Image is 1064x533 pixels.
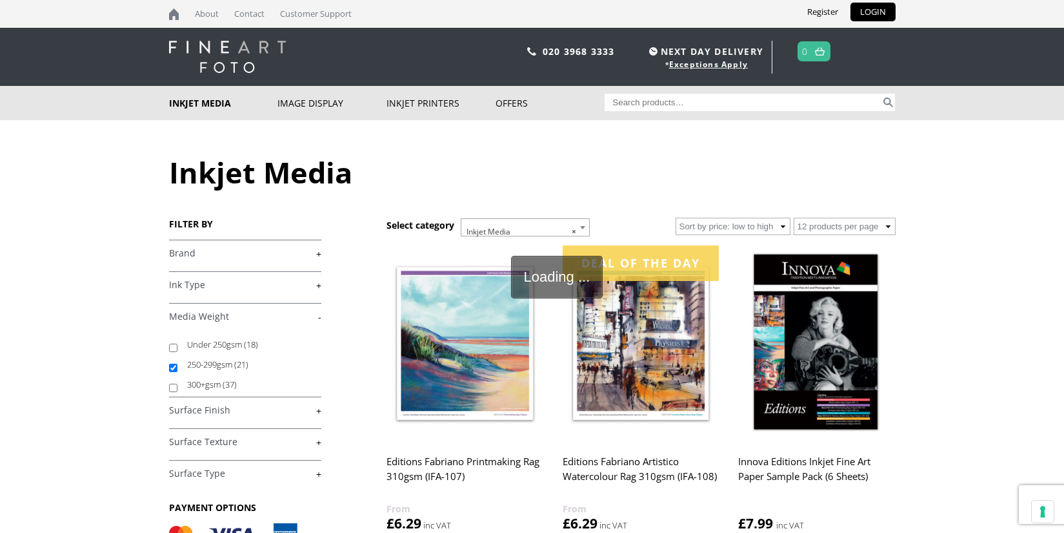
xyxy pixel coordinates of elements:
[169,311,321,323] a: -
[277,86,386,120] a: Image Display
[646,44,763,59] span: NEXT DAY DELIVERY
[244,339,258,350] span: (18)
[187,355,309,375] label: 250-299gsm
[802,42,808,61] a: 0
[563,246,719,441] img: Editions Fabriano Artistico Watercolour Rag 310gsm (IFA-108)
[649,47,657,56] img: time.svg
[496,86,605,120] a: Offers
[572,223,576,241] span: ×
[169,397,321,423] h4: Surface Finish
[527,47,536,56] img: phone.svg
[169,247,321,260] a: +
[187,335,309,355] label: Under 250gsm
[461,218,590,236] span: Inkjet Media
[386,514,421,532] bdi: 6.29
[738,246,894,533] a: Innova Editions Inkjet Fine Art Paper Sample Pack (6 Sheets) £7.99 inc VAT
[669,59,748,70] a: Exceptions Apply
[169,240,321,266] h4: Brand
[738,514,773,532] bdi: 7.99
[563,450,719,501] h2: Editions Fabriano Artistico Watercolour Rag 310gsm (IFA-108)
[386,86,496,120] a: Inkjet Printers
[676,218,790,235] select: Shop order
[169,152,896,192] h1: Inkjet Media
[169,436,321,448] a: +
[738,514,746,532] span: £
[815,47,825,56] img: basket.svg
[776,518,804,533] strong: inc VAT
[169,460,321,486] h4: Surface Type
[386,219,454,231] h3: Select category
[169,86,278,120] a: Inkjet Media
[563,246,719,281] div: Deal of the day
[881,94,896,111] button: Search
[850,3,896,21] a: LOGIN
[543,45,615,57] a: 020 3968 3333
[169,41,286,73] img: logo-white.svg
[169,279,321,291] a: +
[169,218,321,230] h3: FILTER BY
[1032,501,1054,523] button: Your consent preferences for tracking technologies
[563,514,570,532] span: £
[563,514,597,532] bdi: 6.29
[563,246,719,533] a: Deal of the day Editions Fabriano Artistico Watercolour Rag 310gsm (IFA-108) £6.29
[169,271,321,297] h4: Ink Type
[169,468,321,480] a: +
[386,246,543,441] img: Editions Fabriano Printmaking Rag 310gsm (IFA-107)
[798,3,848,21] a: Register
[234,359,248,370] span: (21)
[169,501,321,514] h3: PAYMENT OPTIONS
[386,514,394,532] span: £
[223,379,237,390] span: (37)
[169,404,321,417] a: +
[511,256,603,298] div: Loading ...
[386,246,543,533] a: Editions Fabriano Printmaking Rag 310gsm (IFA-107) £6.29
[386,450,543,501] h2: Editions Fabriano Printmaking Rag 310gsm (IFA-107)
[169,428,321,454] h4: Surface Texture
[738,450,894,501] h2: Innova Editions Inkjet Fine Art Paper Sample Pack (6 Sheets)
[187,375,309,395] label: 300+gsm
[738,246,894,441] img: Innova Editions Inkjet Fine Art Paper Sample Pack (6 Sheets)
[461,219,589,245] span: Inkjet Media
[605,94,881,111] input: Search products…
[169,303,321,329] h4: Media Weight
